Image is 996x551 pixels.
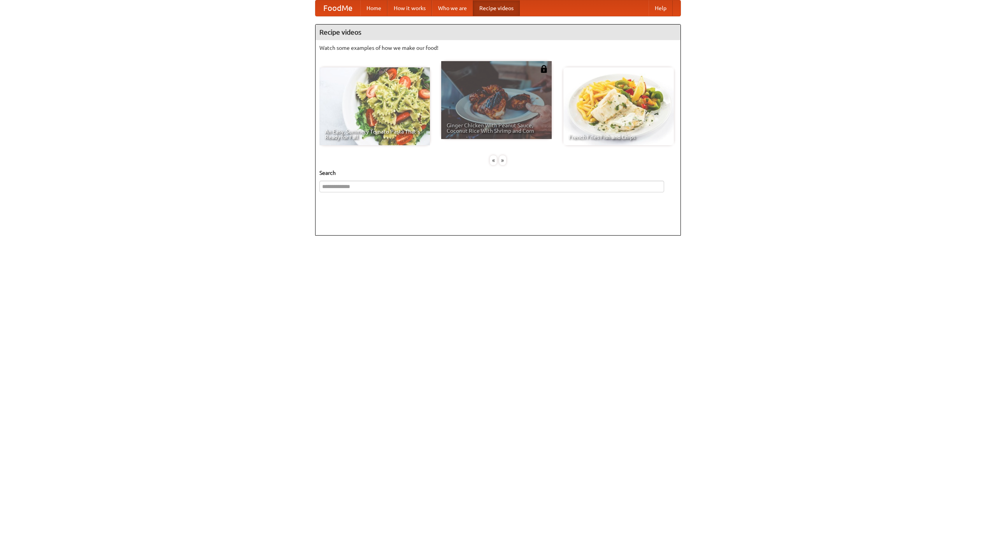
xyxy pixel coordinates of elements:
[316,25,680,40] h4: Recipe videos
[569,134,668,140] span: French Fries Fish and Chips
[316,0,360,16] a: FoodMe
[563,67,674,145] a: French Fries Fish and Chips
[432,0,473,16] a: Who we are
[319,67,430,145] a: An Easy, Summery Tomato Pasta That's Ready for Fall
[319,169,677,177] h5: Search
[473,0,520,16] a: Recipe videos
[649,0,673,16] a: Help
[325,129,424,140] span: An Easy, Summery Tomato Pasta That's Ready for Fall
[319,44,677,52] p: Watch some examples of how we make our food!
[388,0,432,16] a: How it works
[499,155,506,165] div: »
[490,155,497,165] div: «
[360,0,388,16] a: Home
[540,65,548,73] img: 483408.png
